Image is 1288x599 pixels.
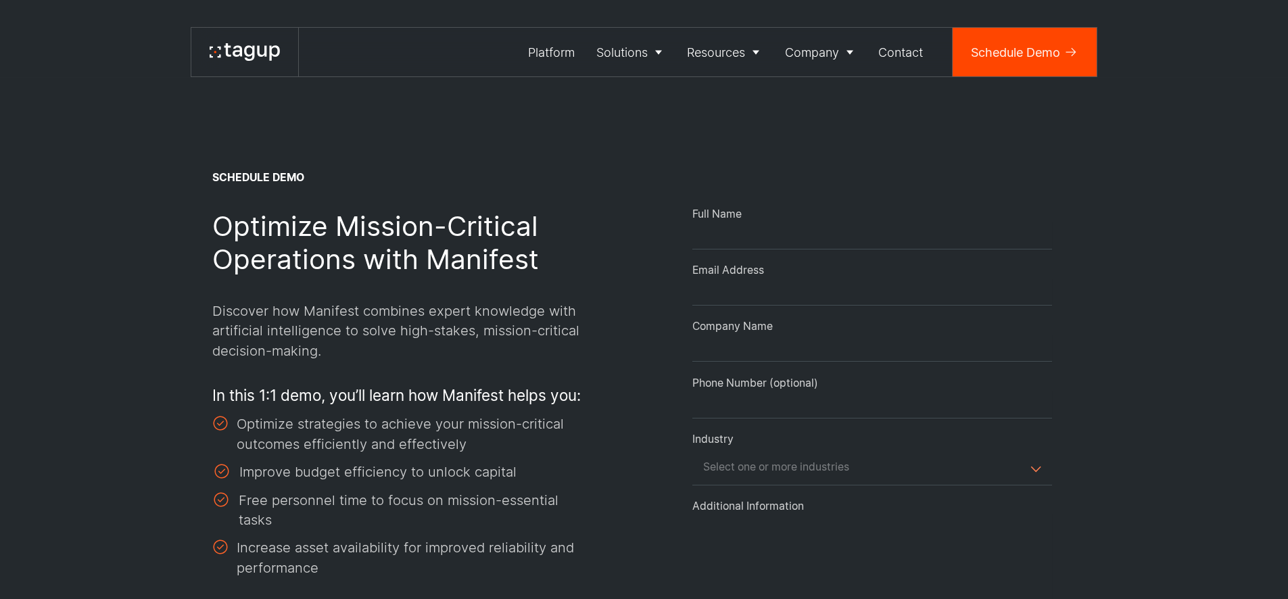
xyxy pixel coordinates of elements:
[692,432,1053,447] div: Industry
[518,28,586,76] a: Platform
[239,490,586,530] div: Free personnel time to focus on mission-essential tasks
[692,263,1053,278] div: Email Address
[774,28,868,76] a: Company
[703,460,849,474] div: Select one or more industries
[237,414,586,454] div: Optimize strategies to achieve your mission-critical outcomes efficiently and effectively
[692,499,1053,514] div: Additional Information
[692,319,1053,334] div: Company Name
[971,43,1060,62] div: Schedule Demo
[868,28,934,76] a: Contact
[528,43,575,62] div: Platform
[239,462,517,481] div: Improve budget efficiency to unlock capital
[692,207,1053,222] div: Full Name
[212,385,581,406] p: In this 1:1 demo, you’ll learn how Manifest helps you:
[212,210,620,277] h2: Optimize Mission-Critical Operations with Manifest
[586,28,677,76] a: Solutions
[878,43,923,62] div: Contact
[212,301,620,360] p: Discover how Manifest combines expert knowledge with artificial intelligence to solve high-stakes...
[677,28,775,76] a: Resources
[700,464,709,477] textarea: Search
[953,28,1097,76] a: Schedule Demo
[596,43,648,62] div: Solutions
[237,537,586,577] div: Increase asset availability for improved reliability and performance
[692,376,1053,391] div: Phone Number (optional)
[212,170,304,185] div: SCHEDULE demo
[785,43,839,62] div: Company
[687,43,745,62] div: Resources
